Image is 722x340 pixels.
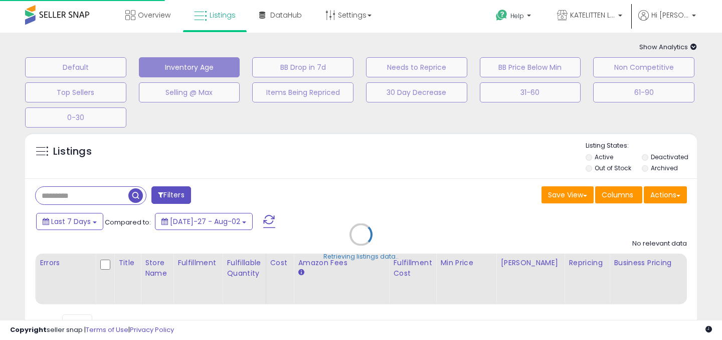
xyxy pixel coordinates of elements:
button: Needs to Reprice [366,57,467,77]
span: Overview [138,10,170,20]
div: Retrieving listings data.. [323,252,399,261]
button: Top Sellers [25,82,126,102]
span: KATELITTEN LLC [570,10,615,20]
button: 31-60 [480,82,581,102]
strong: Copyright [10,325,47,334]
button: BB Drop in 7d [252,57,353,77]
div: seller snap | | [10,325,174,335]
button: 0-30 [25,107,126,128]
i: Get Help [495,9,508,22]
a: Hi [PERSON_NAME] [638,10,696,33]
span: Hi [PERSON_NAME] [651,10,689,20]
span: Help [510,12,524,20]
button: BB Price Below Min [480,57,581,77]
span: Listings [210,10,236,20]
a: Help [488,2,541,33]
button: Default [25,57,126,77]
button: 61-90 [593,82,694,102]
button: Non Competitive [593,57,694,77]
span: DataHub [270,10,302,20]
button: 30 Day Decrease [366,82,467,102]
span: Show Analytics [639,42,697,52]
button: Items Being Repriced [252,82,353,102]
button: Inventory Age [139,57,240,77]
button: Selling @ Max [139,82,240,102]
